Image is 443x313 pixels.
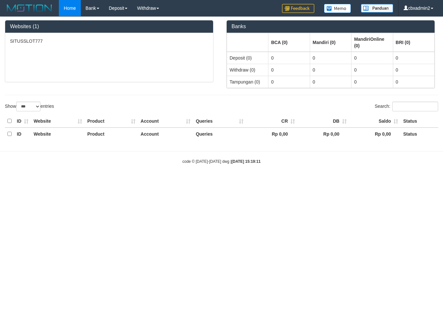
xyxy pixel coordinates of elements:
th: Saldo [349,115,401,128]
img: MOTION_logo.png [5,3,54,13]
img: panduan.png [361,4,393,13]
th: Rp 0,00 [349,128,401,140]
th: Group: activate to sort column ascending [393,33,434,52]
th: Rp 0,00 [297,128,349,140]
td: Deposit (0) [227,52,268,64]
th: Status [401,115,438,128]
th: Product [85,128,138,140]
th: Account [138,128,193,140]
th: Account [138,115,193,128]
th: Status [401,128,438,140]
th: Rp 0,00 [246,128,297,140]
small: code © [DATE]-[DATE] dwg | [182,159,261,164]
td: 0 [268,52,310,64]
td: 0 [351,64,393,76]
td: Tampungan (0) [227,76,268,88]
th: ID [14,128,31,140]
th: Group: activate to sort column ascending [310,33,351,52]
th: DB [297,115,349,128]
td: Withdraw (0) [227,64,268,76]
td: 0 [268,64,310,76]
strong: [DATE] 15:19:11 [232,159,261,164]
td: 0 [310,64,351,76]
td: 0 [351,52,393,64]
p: SITUSSLOT777 [10,38,208,44]
td: 0 [393,64,434,76]
td: 0 [310,52,351,64]
select: Showentries [16,102,40,111]
td: 0 [393,76,434,88]
img: Button%20Memo.svg [324,4,351,13]
label: Show entries [5,102,54,111]
th: Group: activate to sort column ascending [268,33,310,52]
th: Queries [193,115,246,128]
th: Group: activate to sort column ascending [227,33,268,52]
td: 0 [351,76,393,88]
h3: Websites (1) [10,24,208,29]
th: Group: activate to sort column ascending [351,33,393,52]
td: 0 [268,76,310,88]
td: 0 [393,52,434,64]
input: Search: [392,102,438,111]
th: Product [85,115,138,128]
th: CR [246,115,297,128]
img: Feedback.jpg [282,4,314,13]
th: ID [14,115,31,128]
label: Search: [375,102,438,111]
th: Website [31,128,85,140]
th: Queries [193,128,246,140]
th: Website [31,115,85,128]
td: 0 [310,76,351,88]
h3: Banks [232,24,430,29]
